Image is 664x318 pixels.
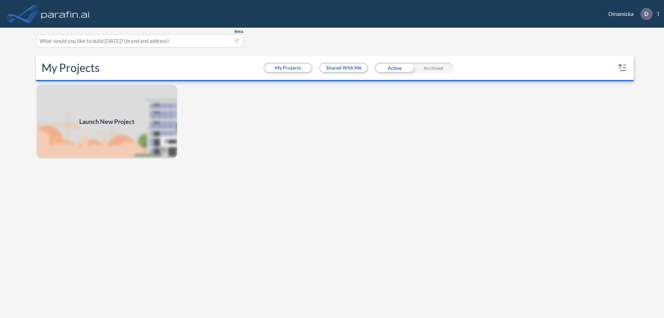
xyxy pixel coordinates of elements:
[265,64,311,72] button: My Projects
[41,61,100,74] h2: My Projects
[320,64,367,72] button: Shared With Me
[414,63,453,73] div: Archived
[234,29,243,34] span: Beta
[36,84,178,159] img: add
[36,84,178,159] a: Launch New Project
[644,11,648,17] p: D
[598,8,659,20] div: Dinamicka
[40,7,91,21] img: logo
[79,117,135,126] span: Launch New Project
[375,63,414,73] div: Active
[617,62,628,73] button: sort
